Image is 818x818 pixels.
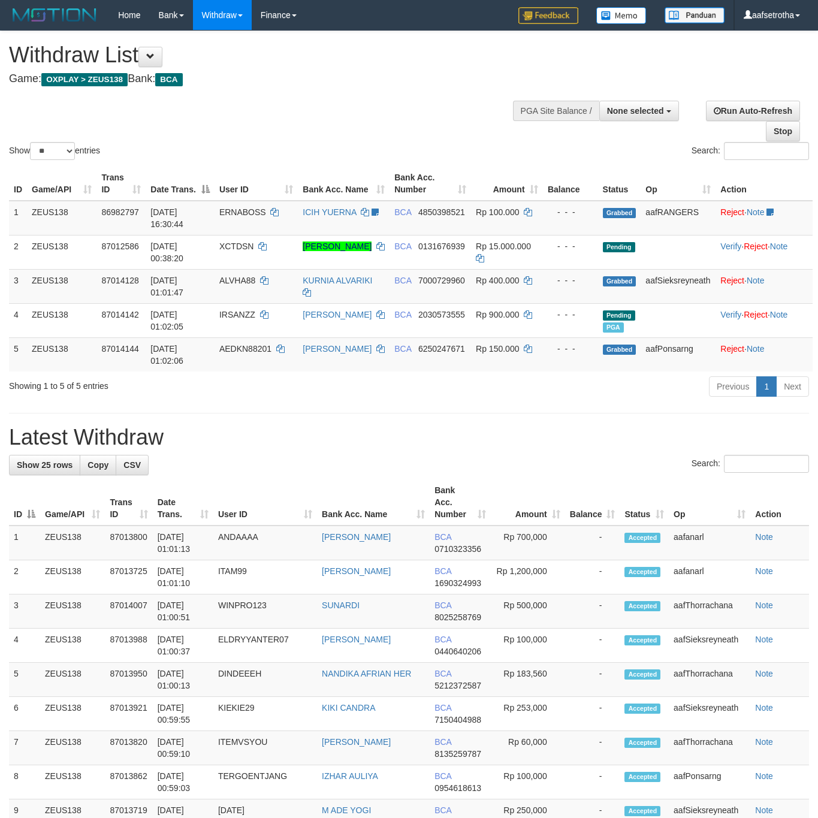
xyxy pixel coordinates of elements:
[101,207,138,217] span: 86982797
[213,697,317,731] td: KIEKIE29
[716,337,813,372] td: ·
[434,737,451,747] span: BCA
[153,629,213,663] td: [DATE] 01:00:37
[755,635,773,644] a: Note
[491,697,565,731] td: Rp 253,000
[491,594,565,629] td: Rp 500,000
[669,663,750,697] td: aafThorrachana
[40,765,105,799] td: ZEUS138
[709,376,757,397] a: Previous
[41,73,128,86] span: OXPLAY > ZEUS138
[434,715,481,725] span: Copy 7150404988 to clipboard
[747,207,765,217] a: Note
[565,526,620,560] td: -
[548,240,593,252] div: - - -
[9,629,40,663] td: 4
[744,310,768,319] a: Reject
[9,43,533,67] h1: Withdraw List
[27,303,96,337] td: ZEUS138
[322,532,391,542] a: [PERSON_NAME]
[303,344,372,354] a: [PERSON_NAME]
[105,731,152,765] td: 87013820
[322,805,371,815] a: M ADE YOGI
[598,167,641,201] th: Status
[80,455,116,475] a: Copy
[153,697,213,731] td: [DATE] 00:59:55
[706,101,800,121] a: Run Auto-Refresh
[434,612,481,622] span: Copy 8025258769 to clipboard
[150,344,183,366] span: [DATE] 01:02:06
[150,207,183,229] span: [DATE] 16:30:44
[720,207,744,217] a: Reject
[101,242,138,251] span: 87012586
[599,101,679,121] button: None selected
[491,765,565,799] td: Rp 100,000
[105,479,152,526] th: Trans ID: activate to sort column ascending
[213,663,317,697] td: DINDEEEH
[755,771,773,781] a: Note
[9,201,27,236] td: 1
[607,106,664,116] span: None selected
[9,765,40,799] td: 8
[219,344,271,354] span: AEDKN88201
[105,560,152,594] td: 87013725
[641,201,716,236] td: aafRANGERS
[471,167,543,201] th: Amount: activate to sort column ascending
[105,663,152,697] td: 87013950
[720,276,744,285] a: Reject
[565,765,620,799] td: -
[518,7,578,24] img: Feedback.jpg
[9,6,100,24] img: MOTION_logo.png
[40,526,105,560] td: ZEUS138
[548,309,593,321] div: - - -
[101,276,138,285] span: 87014128
[9,560,40,594] td: 2
[755,532,773,542] a: Note
[27,235,96,269] td: ZEUS138
[669,765,750,799] td: aafPonsarng
[603,345,636,355] span: Grabbed
[603,242,635,252] span: Pending
[692,455,809,473] label: Search:
[219,276,255,285] span: ALVHA88
[153,731,213,765] td: [DATE] 00:59:10
[756,376,777,397] a: 1
[434,703,451,713] span: BCA
[565,560,620,594] td: -
[303,242,372,251] a: [PERSON_NAME]
[153,594,213,629] td: [DATE] 01:00:51
[641,269,716,303] td: aafSieksreyneath
[322,771,378,781] a: IZHAR AULIYA
[755,703,773,713] a: Note
[491,526,565,560] td: Rp 700,000
[213,479,317,526] th: User ID: activate to sort column ascending
[750,479,809,526] th: Action
[27,201,96,236] td: ZEUS138
[565,629,620,663] td: -
[9,375,332,392] div: Showing 1 to 5 of 5 entries
[27,269,96,303] td: ZEUS138
[565,663,620,697] td: -
[548,206,593,218] div: - - -
[9,269,27,303] td: 3
[40,479,105,526] th: Game/API: activate to sort column ascending
[394,276,411,285] span: BCA
[322,703,375,713] a: KIKI CANDRA
[322,737,391,747] a: [PERSON_NAME]
[9,303,27,337] td: 4
[624,669,660,680] span: Accepted
[624,635,660,645] span: Accepted
[434,544,481,554] span: Copy 0710323356 to clipboard
[9,235,27,269] td: 2
[624,567,660,577] span: Accepted
[87,460,108,470] span: Copy
[720,344,744,354] a: Reject
[298,167,390,201] th: Bank Acc. Name: activate to sort column ascending
[9,455,80,475] a: Show 25 rows
[9,167,27,201] th: ID
[692,142,809,160] label: Search:
[770,242,788,251] a: Note
[213,526,317,560] td: ANDAAAA
[30,142,75,160] select: Showentries
[669,560,750,594] td: aafanarl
